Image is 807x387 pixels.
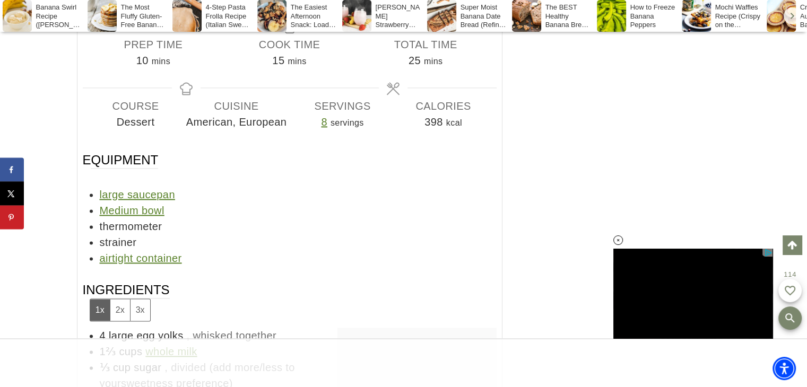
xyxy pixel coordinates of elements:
span: Course [85,98,186,114]
span: 15 [272,55,284,66]
span: 398 [424,116,443,128]
span: , whisked together [187,330,277,341]
button: Adjust servings by 1x [90,299,110,321]
span: 10 [136,55,149,66]
a: large saucepan [100,189,175,200]
span: large egg yolks [109,330,184,341]
iframe: Advertisement [337,328,497,354]
span: 25 [409,55,421,66]
a: Medium bowl [100,205,164,216]
span: Prep Time [85,37,222,52]
span: kcal [446,118,462,127]
span: Cook Time [221,37,358,52]
span: mins [288,57,306,66]
span: Servings [292,98,393,114]
span: servings [331,118,364,127]
div: Accessibility Menu [773,357,796,380]
a: Adjust recipe servings [321,116,327,128]
span: Ingredients [83,282,170,321]
iframe: Advertisement [403,363,404,364]
span: Total Time [358,37,494,52]
span: 4 [100,330,106,341]
span: Calories [393,98,494,114]
span: Dessert [85,114,186,130]
button: Adjust servings by 3x [130,299,150,321]
a: airtight container [100,252,182,264]
a: Scroll to top [783,235,802,254]
span: American, European [186,114,287,130]
span: mins [424,57,442,66]
div: thermometer [100,218,497,234]
button: Adjust servings by 2x [110,299,130,321]
div: strainer [100,234,497,250]
span: Equipment [83,152,159,169]
iframe: Advertisement [556,53,715,371]
span: mins [152,57,170,66]
span: Cuisine [186,98,287,114]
